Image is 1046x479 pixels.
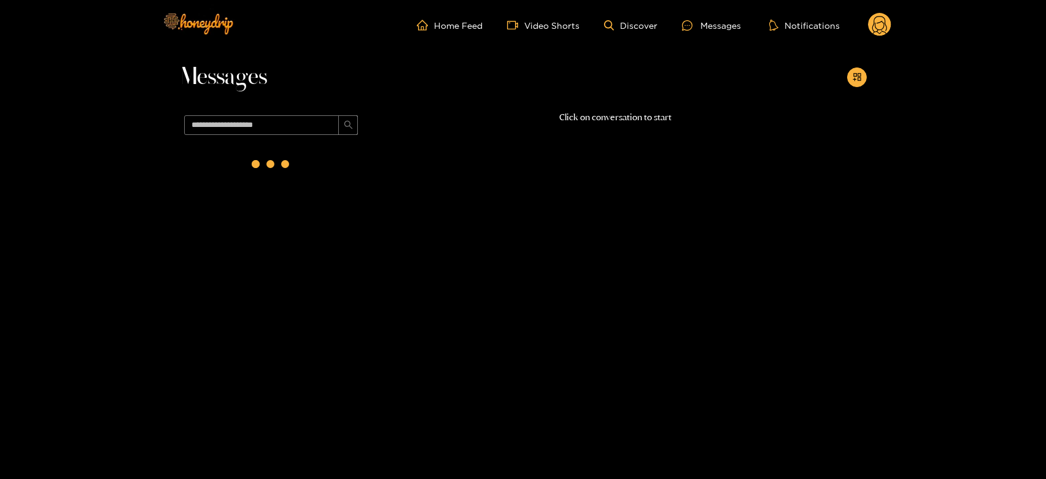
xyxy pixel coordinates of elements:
button: search [338,115,358,135]
a: Home Feed [417,20,482,31]
span: video-camera [507,20,524,31]
a: Discover [604,20,657,31]
p: Click on conversation to start [363,110,867,125]
span: Messages [179,63,267,92]
button: Notifications [765,19,843,31]
span: search [344,120,353,131]
div: Messages [682,18,741,33]
button: appstore-add [847,67,867,87]
span: appstore-add [853,72,862,83]
span: home [417,20,434,31]
a: Video Shorts [507,20,579,31]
